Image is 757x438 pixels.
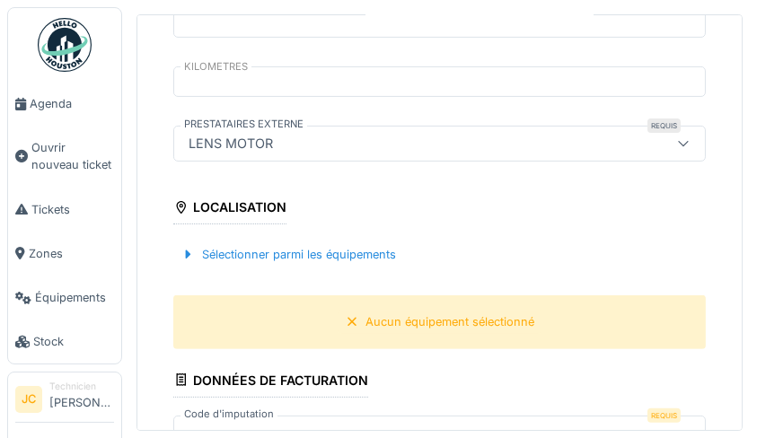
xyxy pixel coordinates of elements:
span: Zones [29,245,114,262]
label: Code d'imputation [180,407,277,422]
li: JC [15,386,42,413]
a: Zones [8,232,121,276]
div: Données de facturation [173,367,368,398]
img: Badge_color-CXgf-gQk.svg [38,18,92,72]
div: Localisation [173,194,286,224]
div: LENS MOTOR [181,134,280,153]
a: JC Technicien[PERSON_NAME] [15,380,114,423]
div: Requis [647,408,681,423]
a: Agenda [8,82,121,126]
div: Requis [647,118,681,133]
a: Équipements [8,276,121,320]
label: PRESTATAIRES EXTERNE [180,117,307,132]
span: Agenda [30,95,114,112]
div: Aucun équipement sélectionné [366,313,535,330]
label: KILOMETRES [180,59,251,74]
span: Tickets [31,201,114,218]
a: Ouvrir nouveau ticket [8,126,121,187]
div: Sélectionner parmi les équipements [173,242,403,267]
a: Stock [8,320,121,364]
span: Ouvrir nouveau ticket [31,139,114,173]
span: Stock [33,333,114,350]
li: [PERSON_NAME] [49,380,114,418]
span: Équipements [35,289,114,306]
a: Tickets [8,188,121,232]
div: Technicien [49,380,114,393]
